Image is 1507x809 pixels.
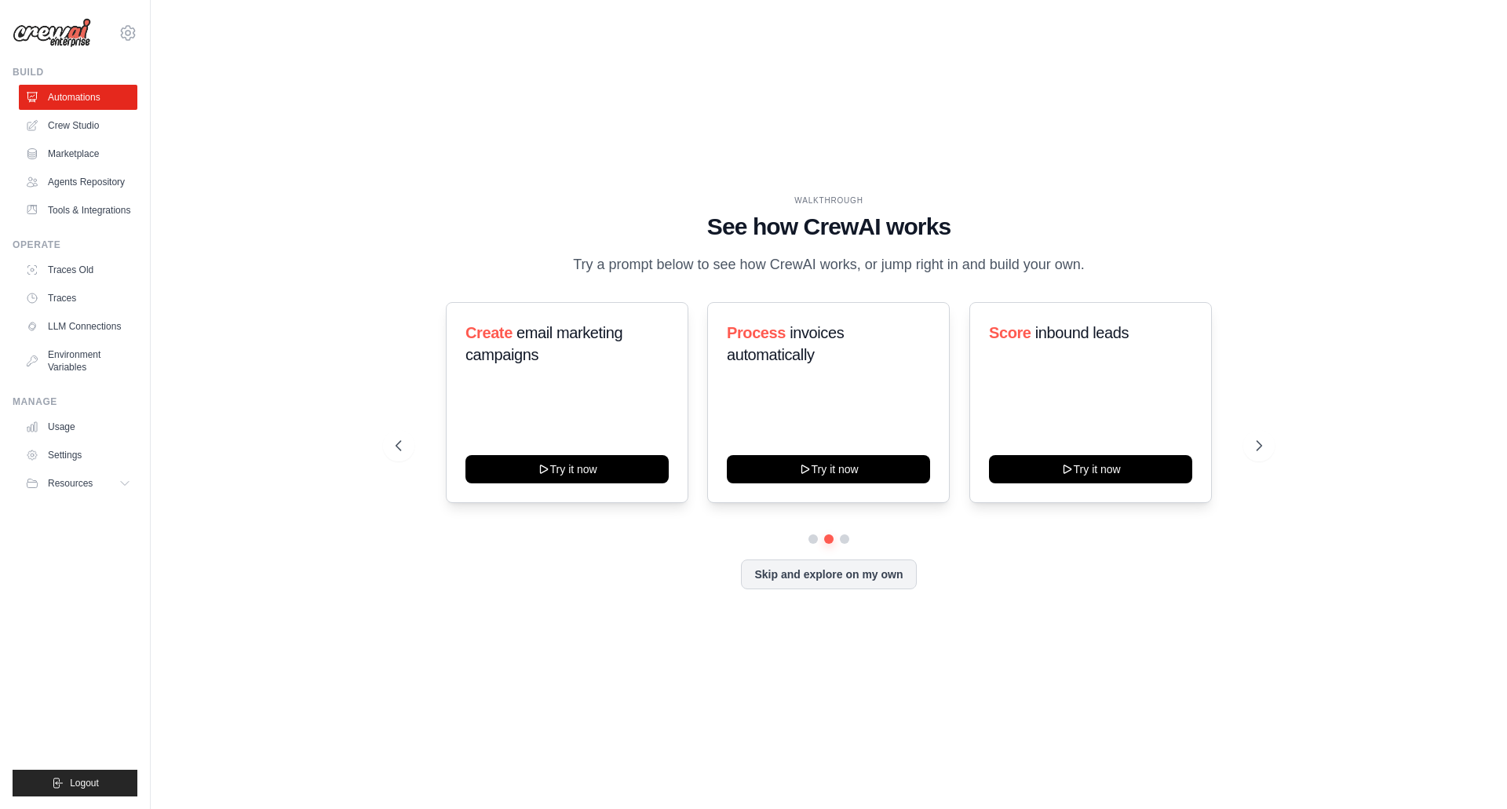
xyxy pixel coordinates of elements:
[19,169,137,195] a: Agents Repository
[13,395,137,408] div: Manage
[19,471,137,496] button: Resources
[13,770,137,796] button: Logout
[19,414,137,439] a: Usage
[741,559,916,589] button: Skip and explore on my own
[465,324,622,363] span: email marketing campaigns
[465,455,669,483] button: Try it now
[19,141,137,166] a: Marketplace
[19,113,137,138] a: Crew Studio
[13,18,91,48] img: Logo
[19,257,137,282] a: Traces Old
[565,253,1093,276] p: Try a prompt below to see how CrewAI works, or jump right in and build your own.
[48,477,93,490] span: Resources
[19,342,137,380] a: Environment Variables
[19,198,137,223] a: Tools & Integrations
[727,324,844,363] span: invoices automatically
[727,455,930,483] button: Try it now
[19,85,137,110] a: Automations
[70,777,99,789] span: Logout
[19,314,137,339] a: LLM Connections
[989,324,1031,341] span: Score
[989,455,1192,483] button: Try it now
[19,443,137,468] a: Settings
[727,324,786,341] span: Process
[465,324,513,341] span: Create
[19,286,137,311] a: Traces
[396,213,1262,241] h1: See how CrewAI works
[1429,734,1507,809] iframe: Chat Widget
[396,195,1262,206] div: WALKTHROUGH
[13,66,137,78] div: Build
[1034,324,1128,341] span: inbound leads
[13,239,137,251] div: Operate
